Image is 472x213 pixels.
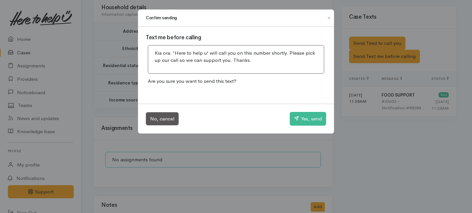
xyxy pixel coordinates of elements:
p: Are you sure you want to send this text? [146,76,326,87]
h3: Text me before calling [146,35,326,41]
button: No, cancel [146,112,179,126]
button: Close [324,14,334,22]
h1: Confirm sending [146,15,177,21]
button: Yes, send [290,112,326,126]
p: Kia ora. 'Here to help u' will call you on this number shortly. Please pick up our call so we can... [155,49,317,64]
